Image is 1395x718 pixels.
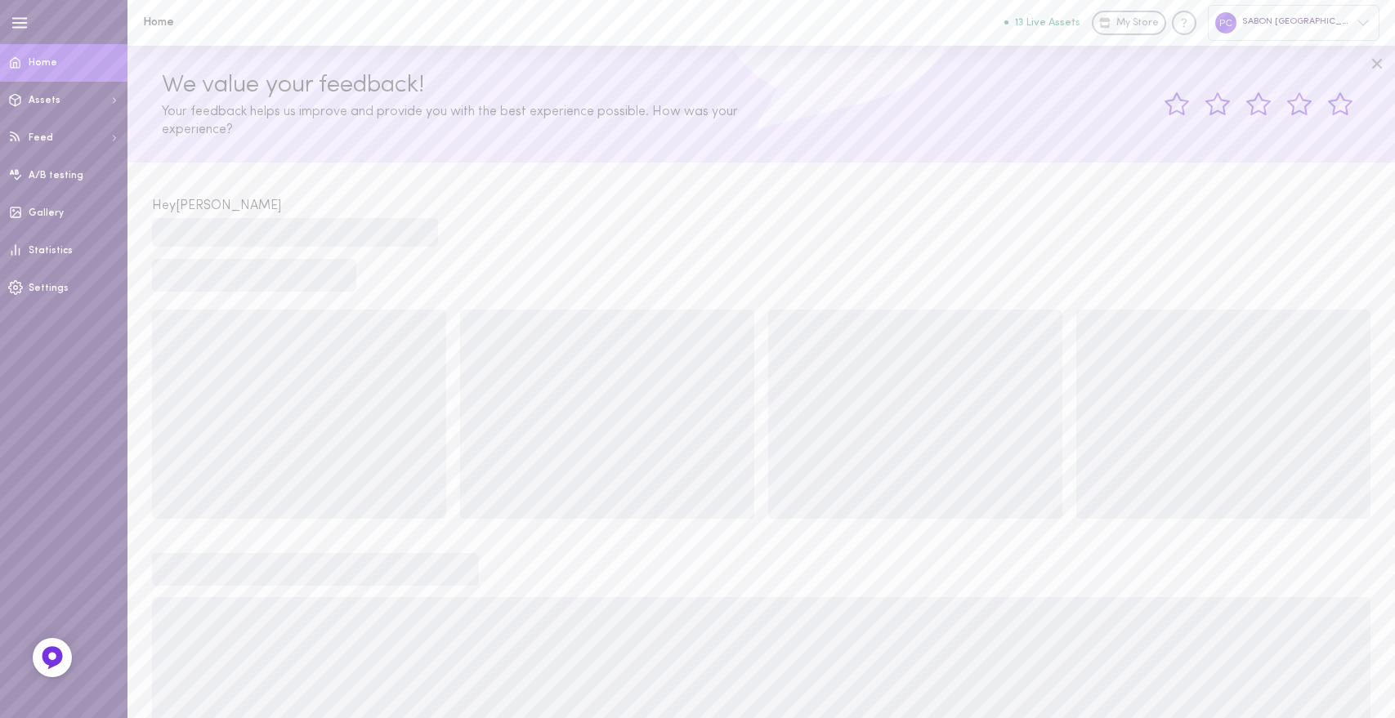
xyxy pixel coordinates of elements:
span: We value your feedback! [162,73,424,98]
button: 13 Live Assets [1004,17,1080,28]
span: Your feedback helps us improve and provide you with the best experience possible. How was your ex... [162,105,738,136]
div: Knowledge center [1172,11,1196,35]
span: Gallery [29,208,64,218]
span: Home [29,58,57,68]
span: Feed [29,133,53,143]
span: My Store [1116,16,1159,31]
a: 13 Live Assets [1004,17,1092,29]
span: Settings [29,283,69,293]
span: Hey [PERSON_NAME] [152,199,281,212]
span: Statistics [29,246,73,256]
span: A/B testing [29,171,83,181]
a: My Store [1092,11,1166,35]
div: SABON [GEOGRAPHIC_DATA] [1208,5,1379,40]
span: Assets [29,96,60,105]
img: Feedback Button [40,645,65,670]
h1: Home [143,16,413,29]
